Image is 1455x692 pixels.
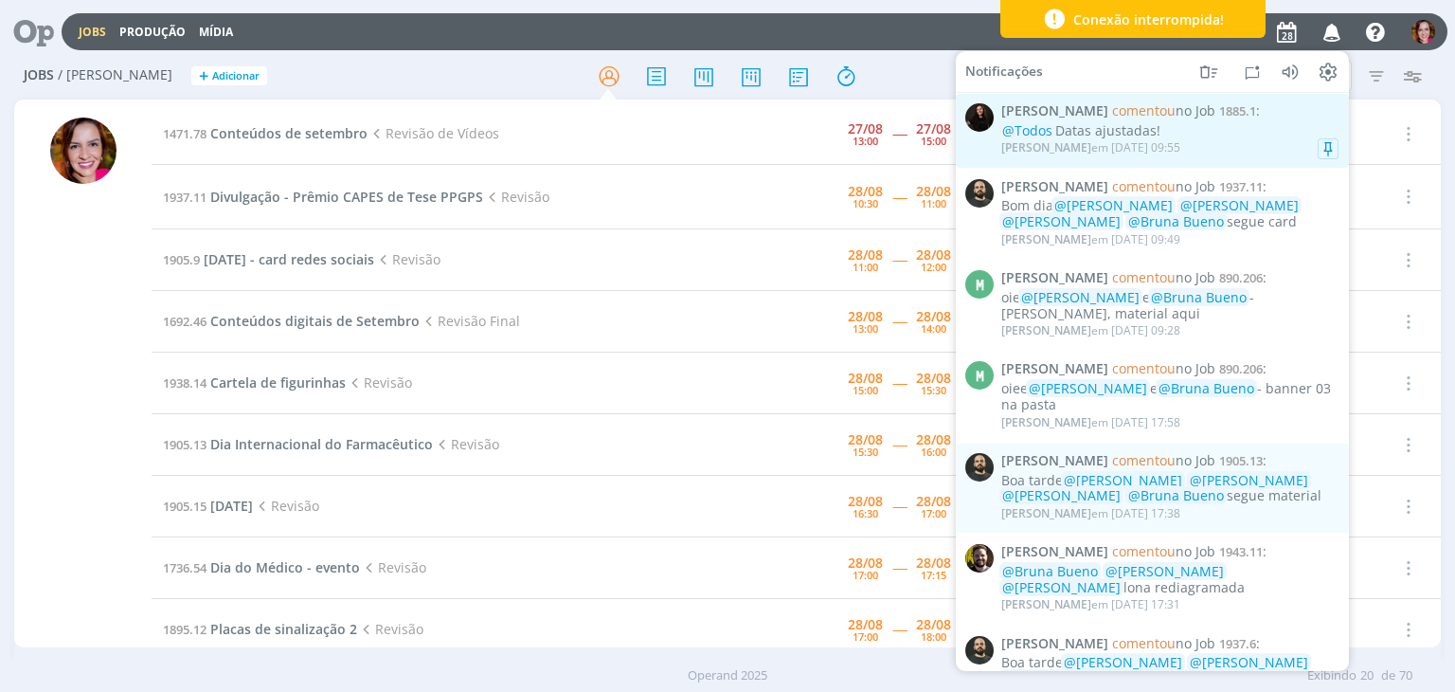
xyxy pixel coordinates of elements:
[848,372,883,385] div: 28/08
[1002,578,1121,596] span: @[PERSON_NAME]
[1001,453,1338,469] span: :
[853,508,878,519] div: 16:30
[360,558,425,576] span: Revisão
[892,312,907,330] span: -----
[163,498,207,515] span: 1905.15
[916,618,951,631] div: 28/08
[1002,562,1098,580] span: @Bruna Bueno
[916,248,951,262] div: 28/08
[163,621,207,638] span: 1895.12
[853,323,878,334] div: 13:00
[1112,451,1176,469] span: comentou
[1001,635,1338,651] span: :
[1001,270,1108,286] span: [PERSON_NAME]
[916,310,951,323] div: 28/08
[163,559,207,576] span: 1736.54
[1112,542,1176,560] span: comentou
[892,435,907,453] span: -----
[163,558,360,576] a: 1736.54Dia do Médico - evento
[1219,452,1263,469] span: 1905.13
[892,620,907,638] span: -----
[1001,178,1108,194] span: [PERSON_NAME]
[1001,507,1180,520] div: em [DATE] 17:38
[1112,451,1215,469] span: no Job
[848,556,883,570] div: 28/08
[163,497,253,515] a: 1905.15[DATE]
[1001,233,1180,246] div: em [DATE] 09:49
[1410,15,1436,48] button: B
[892,124,907,142] span: -----
[1112,359,1176,377] span: comentou
[892,497,907,515] span: -----
[163,374,207,392] span: 1938.14
[1381,666,1395,685] span: de
[253,497,318,515] span: Revisão
[163,313,207,330] span: 1692.46
[921,198,946,209] div: 11:00
[853,136,878,146] div: 13:00
[1112,359,1215,377] span: no Job
[1180,196,1299,214] span: @[PERSON_NAME]
[1190,653,1308,671] span: @[PERSON_NAME]
[163,188,483,206] a: 1937.11Divulgação - Prêmio CAPES de Tese PPGPS
[368,124,498,142] span: Revisão de Vídeos
[210,558,360,576] span: Dia do Médico - evento
[79,24,106,40] a: Jobs
[1360,666,1374,685] span: 20
[1002,212,1121,230] span: @[PERSON_NAME]
[853,385,878,395] div: 15:00
[921,570,946,580] div: 17:15
[163,125,207,142] span: 1471.78
[1021,288,1140,306] span: @[PERSON_NAME]
[1001,178,1338,194] span: :
[1307,666,1356,685] span: Exibindo
[1219,543,1263,560] span: 1943.11
[114,25,191,40] button: Produção
[1112,101,1215,119] span: no Job
[483,188,548,206] span: Revisão
[916,185,951,198] div: 28/08
[921,508,946,519] div: 17:00
[1112,268,1215,286] span: no Job
[193,25,239,40] button: Mídia
[1001,413,1091,429] span: [PERSON_NAME]
[210,373,346,392] span: Cartela de figurinhas
[892,558,907,576] span: -----
[204,250,374,268] span: [DATE] - card redes sociais
[420,312,519,330] span: Revisão Final
[1001,290,1338,322] div: oie e - [PERSON_NAME], material aqui
[163,124,368,142] a: 1471.78Conteúdos de setembro
[1001,103,1108,119] span: [PERSON_NAME]
[848,310,883,323] div: 28/08
[848,433,883,446] div: 28/08
[163,251,200,268] span: 1905.9
[916,433,951,446] div: 28/08
[921,385,946,395] div: 15:30
[1128,669,1224,687] span: @Bruna Bueno
[163,312,420,330] a: 1692.46Conteúdos digitais de Setembro
[210,497,253,515] span: [DATE]
[1001,453,1108,469] span: [PERSON_NAME]
[1001,381,1338,413] div: oiee e - banner 03 na pasta
[848,248,883,262] div: 28/08
[916,495,951,508] div: 28/08
[1001,231,1091,247] span: [PERSON_NAME]
[433,435,498,453] span: Revisão
[848,495,883,508] div: 28/08
[191,66,267,86] button: +Adicionar
[73,25,112,40] button: Jobs
[1001,198,1338,230] div: Bom dia segue card
[1105,562,1224,580] span: @[PERSON_NAME]
[1112,268,1176,286] span: comentou
[210,312,420,330] span: Conteúdos digitais de Setembro
[1219,269,1263,286] span: 890.206
[1112,176,1176,194] span: comentou
[163,620,357,638] a: 1895.12Placas de sinalização 2
[853,446,878,457] div: 15:30
[965,453,994,482] img: P
[1001,635,1108,651] span: [PERSON_NAME]
[1112,633,1215,651] span: no Job
[1219,360,1263,377] span: 890.206
[853,631,878,642] div: 17:00
[50,118,117,184] img: B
